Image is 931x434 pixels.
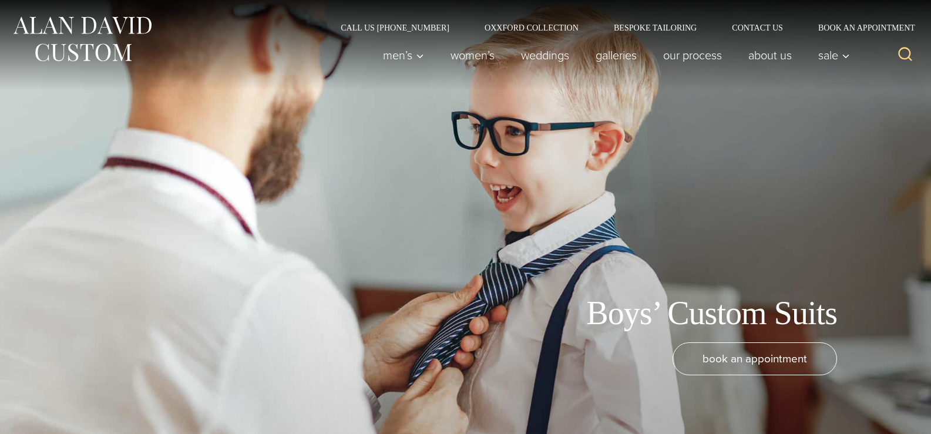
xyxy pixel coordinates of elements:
[673,342,837,375] a: book an appointment
[891,41,919,69] button: View Search Form
[323,23,467,32] a: Call Us [PHONE_NUMBER]
[703,350,807,367] span: book an appointment
[586,294,837,333] h1: Boys’ Custom Suits
[583,43,650,67] a: Galleries
[323,23,919,32] nav: Secondary Navigation
[818,49,850,61] span: Sale
[370,43,856,67] nav: Primary Navigation
[383,49,424,61] span: Men’s
[467,23,596,32] a: Oxxford Collection
[801,23,919,32] a: Book an Appointment
[438,43,508,67] a: Women’s
[12,13,153,65] img: Alan David Custom
[596,23,714,32] a: Bespoke Tailoring
[508,43,583,67] a: weddings
[714,23,801,32] a: Contact Us
[735,43,805,67] a: About Us
[650,43,735,67] a: Our Process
